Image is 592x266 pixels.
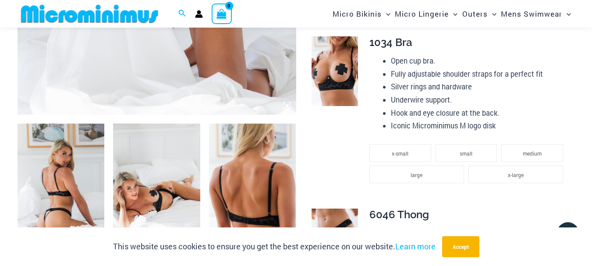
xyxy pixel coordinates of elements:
a: View Shopping Cart, empty [212,4,232,24]
a: OutersMenu ToggleMenu Toggle [460,3,499,25]
span: Mens Swimwear [501,3,562,25]
button: Accept [442,236,479,257]
a: Mens SwimwearMenu ToggleMenu Toggle [499,3,573,25]
span: Menu Toggle [382,3,390,25]
p: This website uses cookies to ensure you get the best experience on our website. [113,240,436,253]
span: Menu Toggle [562,3,571,25]
img: Nights Fall Silver Leopard 1036 Bra 6046 Thong [113,124,200,254]
li: Iconic Microminimus M logo disk [391,119,567,132]
a: Micro BikinisMenu ToggleMenu Toggle [330,3,393,25]
span: 6046 Thong [369,208,429,221]
span: Micro Bikinis [333,3,382,25]
li: small [436,144,497,162]
span: Micro Lingerie [395,3,449,25]
a: Micro LingerieMenu ToggleMenu Toggle [393,3,460,25]
img: Nights Fall Silver Leopard 1036 Bra [312,36,358,106]
span: small [460,150,472,157]
li: Underwire support. [391,93,567,106]
span: x-large [508,171,524,178]
img: Nights Fall Silver Leopard 1036 Bra [209,124,296,254]
li: Open cup bra. [391,54,567,67]
li: large [369,166,464,183]
span: Outers [462,3,488,25]
span: 1034 Bra [369,36,412,49]
span: x-small [392,150,408,157]
span: medium [523,150,542,157]
li: medium [501,144,563,162]
a: Learn more [395,241,436,252]
li: Open Crotch design. [391,227,567,240]
li: x-small [369,144,431,162]
span: Menu Toggle [449,3,457,25]
li: Silver rings and hardware [391,80,567,93]
li: Hook and eye closure at the back. [391,106,567,120]
a: Search icon link [178,8,186,20]
li: x-large [468,166,563,183]
a: Account icon link [195,10,203,18]
li: Fully adjustable shoulder straps for a perfect fit [391,67,567,81]
img: MM SHOP LOGO FLAT [18,4,162,24]
img: Nights Fall Silver Leopard 1036 Bra 6046 Thong [18,124,104,254]
span: large [411,171,422,178]
span: Menu Toggle [488,3,496,25]
nav: Site Navigation [329,1,574,26]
